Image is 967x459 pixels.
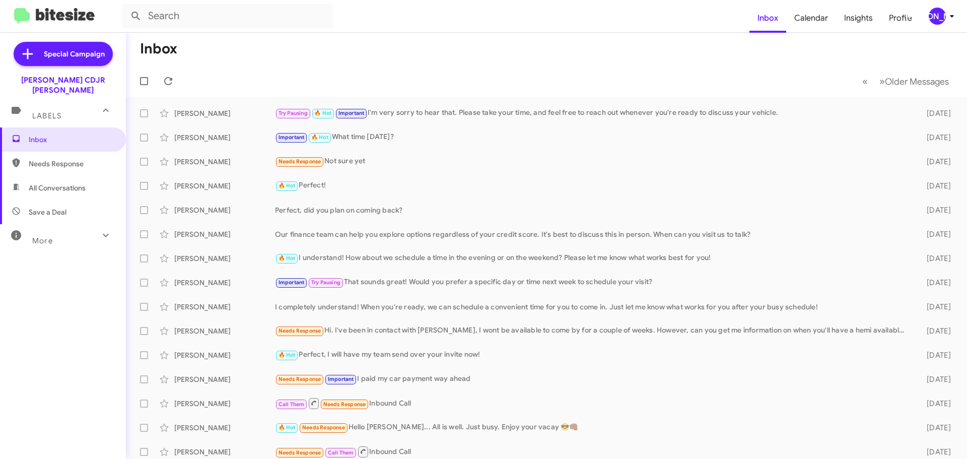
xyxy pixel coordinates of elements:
span: 🔥 Hot [279,424,296,431]
div: [PERSON_NAME] [174,399,275,409]
input: Search [122,4,333,28]
span: Important [338,110,365,116]
span: More [32,236,53,245]
div: Perfect! [275,180,911,191]
div: [PERSON_NAME] [174,133,275,143]
h1: Inbox [140,41,177,57]
span: 🔥 Hot [279,352,296,358]
div: Inbound Call [275,397,911,410]
div: Perfect, did you plan on coming back? [275,205,911,215]
div: [PERSON_NAME] [174,205,275,215]
div: [PERSON_NAME] [174,108,275,118]
span: Needs Response [302,424,345,431]
div: Not sure yet [275,156,911,167]
div: [DATE] [911,157,959,167]
div: [DATE] [911,229,959,239]
nav: Page navigation example [857,71,955,92]
div: [PERSON_NAME] [174,181,275,191]
span: Save a Deal [29,207,66,217]
div: [DATE] [911,181,959,191]
div: [DATE] [911,447,959,457]
span: 🔥 Hot [279,182,296,189]
div: I completely understand! When you're ready, we can schedule a convenient time for you to come in.... [275,302,911,312]
div: [DATE] [911,108,959,118]
span: Needs Response [323,401,366,408]
div: That sounds great! Would you prefer a specific day or time next week to schedule your visit? [275,277,911,288]
span: All Conversations [29,183,86,193]
div: [PERSON_NAME] [174,253,275,264]
span: Needs Response [279,158,321,165]
span: Needs Response [279,376,321,382]
div: Hello [PERSON_NAME]... All is well. Just busy. Enjoy your vacay 😎👊🏾 [275,422,911,433]
span: Important [328,376,354,382]
a: Calendar [786,4,836,33]
span: 🔥 Hot [311,134,328,141]
span: Call Them [328,449,354,456]
span: Call Them [279,401,305,408]
div: [DATE] [911,133,959,143]
span: Inbox [29,135,114,145]
a: Special Campaign [14,42,113,66]
div: [PERSON_NAME] [174,157,275,167]
div: Our finance team can help you explore options regardless of your credit score. It's best to discu... [275,229,911,239]
div: [DATE] [911,399,959,409]
span: « [862,75,868,88]
button: Previous [856,71,874,92]
div: I paid my car payment way ahead [275,373,911,385]
div: [PERSON_NAME] [174,423,275,433]
a: Insights [836,4,881,33]
a: Profile [881,4,920,33]
div: I'm very sorry to hear that. Please take your time, and feel free to reach out whenever you're re... [275,107,911,119]
div: [DATE] [911,423,959,433]
div: [DATE] [911,326,959,336]
span: Needs Response [279,327,321,334]
div: I understand! How about we schedule a time in the evening or on the weekend? Please let me know w... [275,252,911,264]
div: [DATE] [911,350,959,360]
div: [PERSON_NAME] [174,447,275,457]
span: Special Campaign [44,49,105,59]
button: [PERSON_NAME] [920,8,956,25]
div: [PERSON_NAME] [174,302,275,312]
span: Labels [32,111,61,120]
div: [PERSON_NAME] [174,350,275,360]
span: Needs Response [279,449,321,456]
span: Try Pausing [311,279,340,286]
span: Try Pausing [279,110,308,116]
div: [PERSON_NAME] [929,8,946,25]
span: Important [279,279,305,286]
span: Needs Response [29,159,114,169]
span: » [879,75,885,88]
div: [PERSON_NAME] [174,374,275,384]
span: Older Messages [885,76,949,87]
span: 🔥 Hot [279,255,296,261]
div: [PERSON_NAME] [174,326,275,336]
div: [DATE] [911,278,959,288]
div: [DATE] [911,302,959,312]
div: [PERSON_NAME] [174,229,275,239]
div: [DATE] [911,374,959,384]
div: Inbound Call [275,445,911,458]
a: Inbox [749,4,786,33]
button: Next [873,71,955,92]
div: [DATE] [911,205,959,215]
div: Perfect, I will have my team send over your invite now! [275,349,911,361]
span: 🔥 Hot [314,110,331,116]
div: Hi. I've been in contact with [PERSON_NAME], I wont be available to come by for a couple of weeks... [275,325,911,337]
div: [PERSON_NAME] [174,278,275,288]
div: What time [DATE]? [275,132,911,143]
div: [DATE] [911,253,959,264]
span: Important [279,134,305,141]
